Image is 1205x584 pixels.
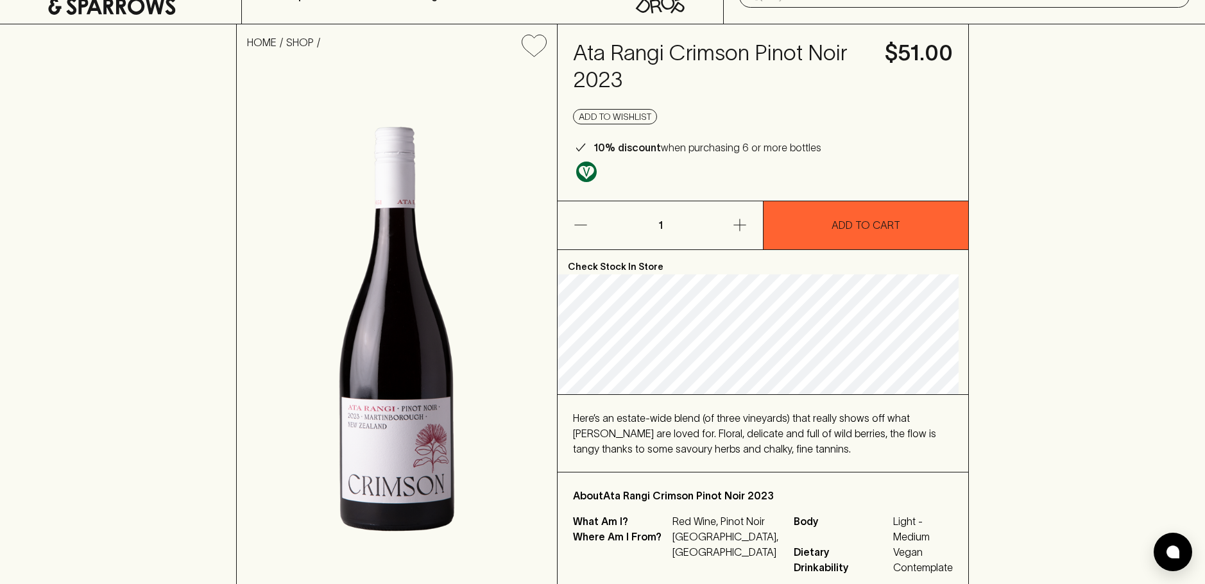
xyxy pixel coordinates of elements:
p: Where Am I From? [573,529,669,560]
span: Here’s an estate-wide blend (of three vineyards) that really shows off what [PERSON_NAME] are lov... [573,412,936,455]
a: SHOP [286,37,314,48]
span: Dietary [794,544,890,560]
p: About Ata Rangi Crimson Pinot Noir 2023 [573,488,953,503]
button: ADD TO CART [764,201,968,249]
button: Add to wishlist [573,109,657,124]
a: Made without the use of any animal products. [573,158,600,185]
h4: $51.00 [885,40,953,67]
b: 10% discount [594,142,661,153]
span: Vegan [893,544,953,560]
p: when purchasing 6 or more bottles [594,140,821,155]
button: Add to wishlist [517,29,552,62]
img: Vegan [576,162,597,182]
p: Red Wine, Pinot Noir [672,513,778,529]
img: bubble-icon [1167,546,1179,558]
span: Drinkability [794,560,890,575]
span: Contemplate [893,560,953,575]
p: [GEOGRAPHIC_DATA], [GEOGRAPHIC_DATA] [672,529,778,560]
p: What Am I? [573,513,669,529]
span: Light - Medium [893,513,953,544]
a: HOME [247,37,277,48]
p: 1 [645,201,676,249]
span: Body [794,513,890,544]
h4: Ata Rangi Crimson Pinot Noir 2023 [573,40,869,94]
p: ADD TO CART [832,217,900,233]
p: Check Stock In Store [558,250,968,274]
